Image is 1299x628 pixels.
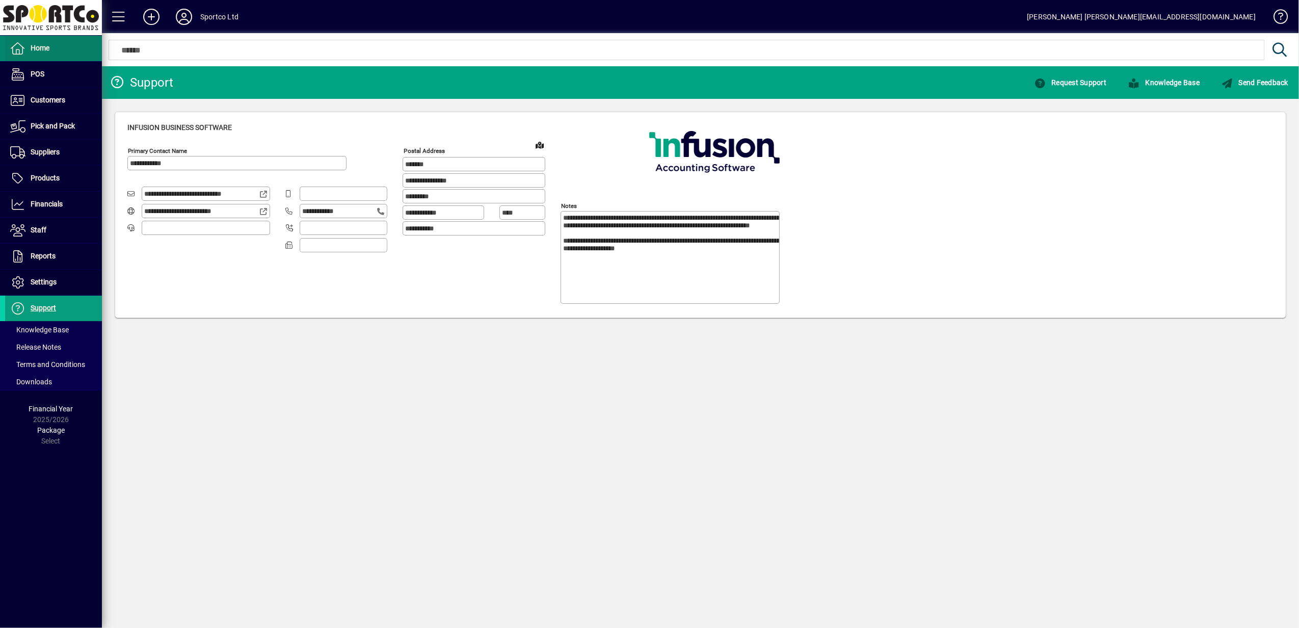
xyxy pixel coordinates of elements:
button: Profile [168,8,200,26]
div: Sportco Ltd [200,9,238,25]
span: Suppliers [31,148,60,156]
a: POS [5,62,102,87]
a: Products [5,166,102,191]
span: Downloads [10,378,52,386]
span: Staff [31,226,46,234]
span: Pick and Pack [31,122,75,130]
mat-label: Notes [561,202,577,210]
span: Financials [31,200,63,208]
a: Terms and Conditions [5,356,102,373]
span: Home [31,44,49,52]
span: Financial Year [29,405,73,413]
span: Infusion Business Software [127,123,232,132]
a: Downloads [5,373,102,390]
a: Staff [5,218,102,243]
a: Pick and Pack [5,114,102,139]
a: Home [5,36,102,61]
span: Support [31,304,56,312]
a: Settings [5,270,102,295]
button: Knowledge Base [1125,73,1202,92]
span: POS [31,70,44,78]
a: Reports [5,244,102,269]
span: Request Support [1034,78,1106,87]
a: Financials [5,192,102,217]
a: View on map [532,137,548,153]
span: Reports [31,252,56,260]
a: Suppliers [5,140,102,165]
mat-label: Primary Contact Name [128,147,187,154]
div: Support [110,74,174,91]
a: Knowledge Base [5,321,102,338]
span: Knowledge Base [10,326,69,334]
div: [PERSON_NAME] [PERSON_NAME][EMAIL_ADDRESS][DOMAIN_NAME] [1027,9,1256,25]
span: Settings [31,278,57,286]
button: Send Feedback [1218,73,1291,92]
a: Release Notes [5,338,102,356]
button: Add [135,8,168,26]
span: Send Feedback [1221,78,1288,87]
span: Knowledge Base [1128,78,1200,87]
a: Customers [5,88,102,113]
a: Knowledge Base [1117,73,1210,92]
button: Request Support [1031,73,1109,92]
span: Customers [31,96,65,104]
a: Knowledge Base [1266,2,1286,35]
span: Terms and Conditions [10,360,85,369]
span: Package [37,426,65,434]
span: Release Notes [10,343,61,351]
span: Products [31,174,60,182]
